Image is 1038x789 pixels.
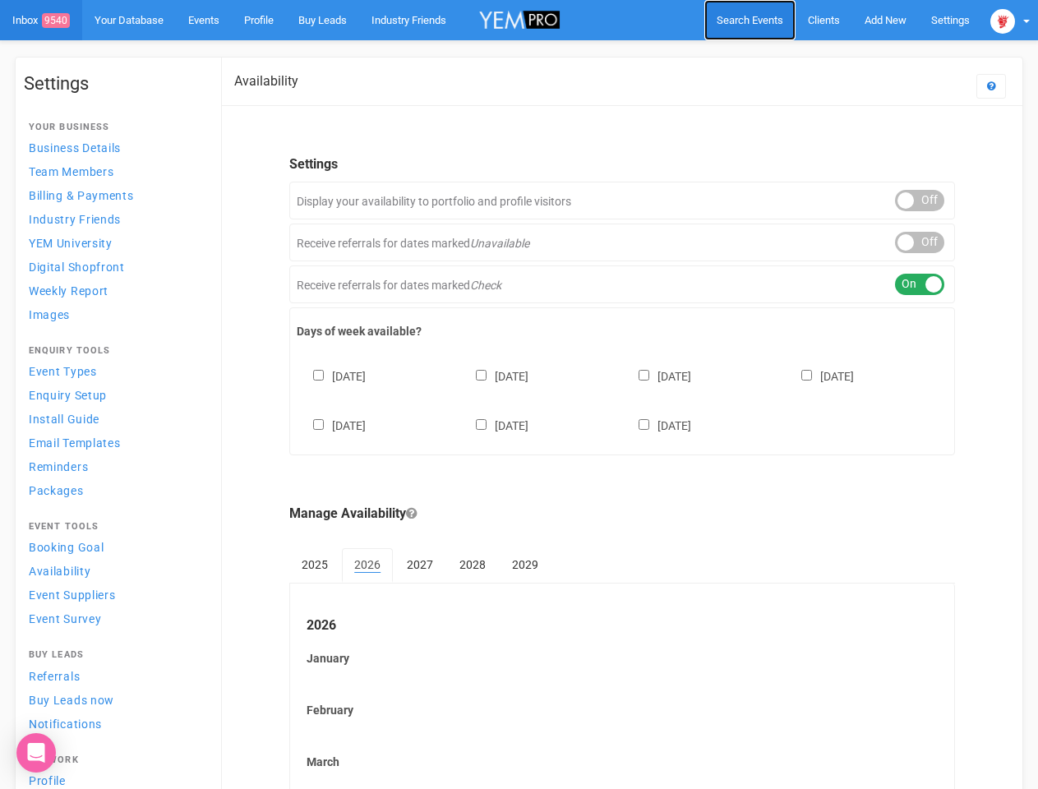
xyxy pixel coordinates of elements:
span: Images [29,308,70,321]
input: [DATE] [476,370,487,381]
label: [DATE] [297,416,366,434]
a: Email Templates [24,431,205,454]
a: Event Types [24,360,205,382]
span: Notifications [29,717,102,731]
a: 2026 [342,548,393,583]
span: Weekly Report [29,284,108,298]
input: [DATE] [476,419,487,430]
span: 9540 [42,13,70,28]
span: YEM University [29,237,113,250]
legend: 2026 [307,616,938,635]
em: Unavailable [470,237,529,250]
a: Industry Friends [24,208,205,230]
span: Availability [29,565,90,578]
h4: Your Business [29,122,200,132]
span: Event Survey [29,612,101,625]
a: Reminders [24,455,205,478]
span: Billing & Payments [29,189,134,202]
em: Check [470,279,501,292]
h4: Event Tools [29,522,200,532]
a: Team Members [24,160,205,182]
a: YEM University [24,232,205,254]
span: Reminders [29,460,88,473]
h4: Buy Leads [29,650,200,660]
span: Search Events [717,14,783,26]
a: Event Suppliers [24,584,205,606]
a: Buy Leads now [24,689,205,711]
label: [DATE] [785,367,854,385]
a: Images [24,303,205,325]
label: March [307,754,938,770]
a: 2028 [447,548,498,581]
a: 2025 [289,548,340,581]
a: 2029 [500,548,551,581]
label: [DATE] [622,416,691,434]
a: Weekly Report [24,279,205,302]
label: [DATE] [622,367,691,385]
span: Event Types [29,365,97,378]
div: Display your availability to portfolio and profile visitors [289,182,955,219]
span: Packages [29,484,84,497]
span: Event Suppliers [29,588,116,602]
input: [DATE] [639,370,649,381]
img: open-uri20250107-2-1pbi2ie [990,9,1015,34]
h1: Settings [24,74,205,94]
a: Business Details [24,136,205,159]
a: Install Guide [24,408,205,430]
a: Availability [24,560,205,582]
label: Days of week available? [297,323,948,339]
span: Booking Goal [29,541,104,554]
label: January [307,650,938,667]
span: Install Guide [29,413,99,426]
span: Add New [865,14,907,26]
legend: Manage Availability [289,505,955,524]
input: [DATE] [313,370,324,381]
span: Digital Shopfront [29,261,125,274]
input: [DATE] [313,419,324,430]
a: Booking Goal [24,536,205,558]
a: Referrals [24,665,205,687]
a: Billing & Payments [24,184,205,206]
label: [DATE] [297,367,366,385]
input: [DATE] [801,370,812,381]
span: Clients [808,14,840,26]
a: Event Survey [24,607,205,630]
div: Receive referrals for dates marked [289,265,955,303]
div: Receive referrals for dates marked [289,224,955,261]
label: February [307,702,938,718]
div: Open Intercom Messenger [16,733,56,773]
h4: Enquiry Tools [29,346,200,356]
a: Enquiry Setup [24,384,205,406]
span: Team Members [29,165,113,178]
h4: Network [29,755,200,765]
legend: Settings [289,155,955,174]
label: [DATE] [459,416,528,434]
span: Email Templates [29,436,121,450]
input: [DATE] [639,419,649,430]
h2: Availability [234,74,298,89]
a: 2027 [394,548,445,581]
label: [DATE] [459,367,528,385]
a: Digital Shopfront [24,256,205,278]
a: Notifications [24,713,205,735]
a: Packages [24,479,205,501]
span: Enquiry Setup [29,389,107,402]
span: Business Details [29,141,121,155]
